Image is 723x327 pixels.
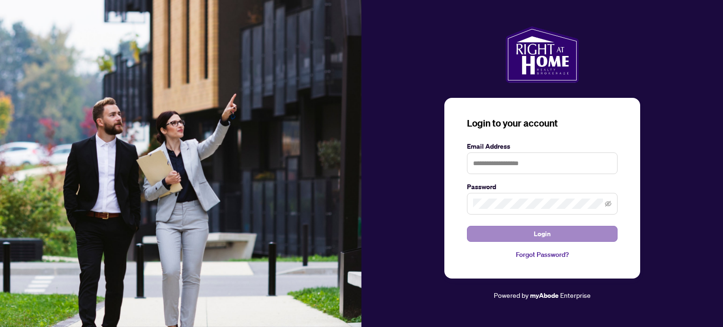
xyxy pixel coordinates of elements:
span: Enterprise [560,291,591,299]
a: myAbode [530,290,559,301]
button: Login [467,226,618,242]
h3: Login to your account [467,117,618,130]
span: eye-invisible [605,200,611,207]
span: Powered by [494,291,529,299]
img: ma-logo [506,26,578,83]
span: Login [534,226,551,241]
label: Email Address [467,141,618,152]
label: Password [467,182,618,192]
a: Forgot Password? [467,249,618,260]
